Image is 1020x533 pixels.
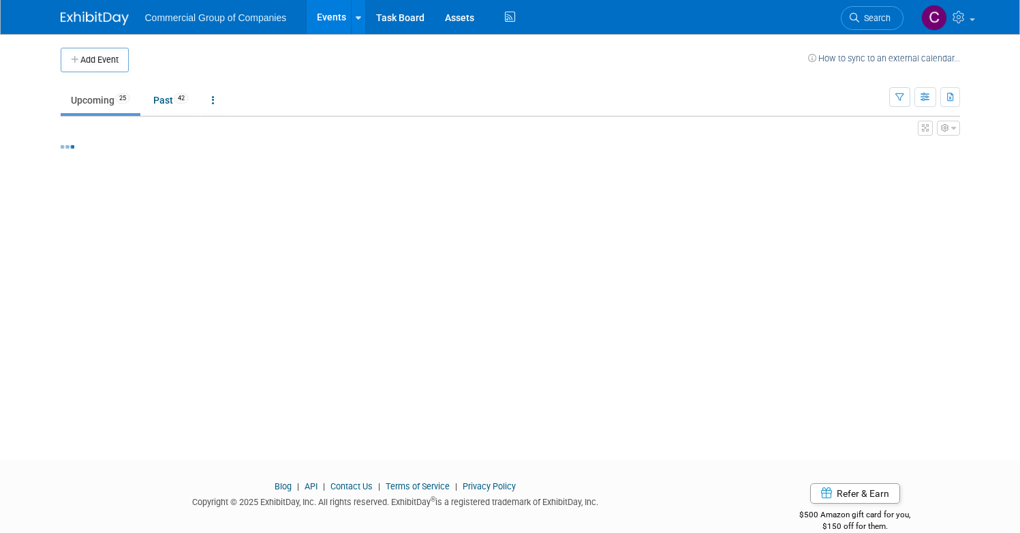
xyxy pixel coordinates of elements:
a: Contact Us [330,481,373,491]
a: Upcoming25 [61,87,140,113]
span: | [375,481,384,491]
sup: ® [431,496,435,503]
span: | [452,481,461,491]
img: Cole Mattern [921,5,947,31]
div: $500 Amazon gift card for you, [750,500,960,532]
a: Terms of Service [386,481,450,491]
img: loading... [61,145,74,149]
a: API [305,481,318,491]
a: Refer & Earn [810,483,900,504]
a: Search [841,6,903,30]
span: | [294,481,303,491]
button: Add Event [61,48,129,72]
span: | [320,481,328,491]
span: Search [859,13,891,23]
div: $150 off for them. [750,521,960,532]
a: Privacy Policy [463,481,516,491]
a: How to sync to an external calendar... [808,53,960,63]
a: Past42 [143,87,199,113]
span: 42 [174,93,189,104]
span: Commercial Group of Companies [145,12,287,23]
img: ExhibitDay [61,12,129,25]
div: Copyright © 2025 ExhibitDay, Inc. All rights reserved. ExhibitDay is a registered trademark of Ex... [61,493,730,508]
span: 25 [115,93,130,104]
a: Blog [275,481,292,491]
